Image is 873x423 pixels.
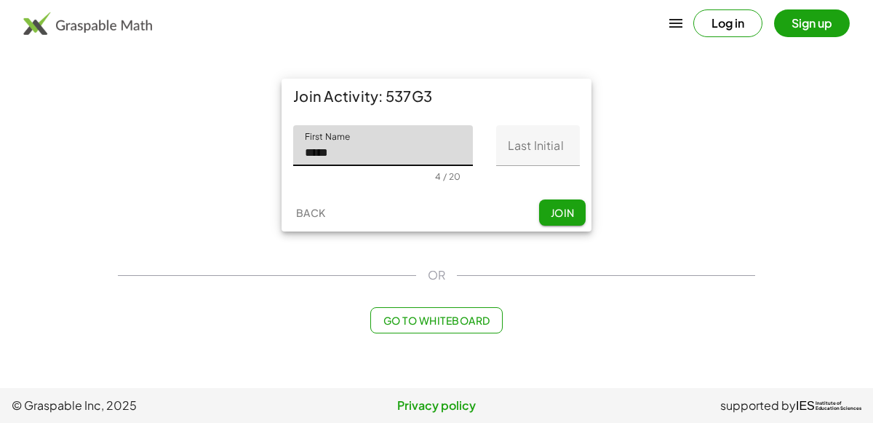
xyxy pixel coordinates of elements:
[720,397,796,414] span: supported by
[435,171,461,182] div: 4 / 20
[287,199,334,226] button: Back
[428,266,445,284] span: OR
[370,307,502,333] button: Go to Whiteboard
[539,199,586,226] button: Join
[295,206,325,219] span: Back
[816,401,861,411] span: Institute of Education Sciences
[550,206,574,219] span: Join
[383,314,490,327] span: Go to Whiteboard
[282,79,591,114] div: Join Activity: 537G3
[796,399,815,413] span: IES
[12,397,295,414] span: © Graspable Inc, 2025
[693,9,762,37] button: Log in
[796,397,861,414] a: IESInstitute ofEducation Sciences
[295,397,578,414] a: Privacy policy
[774,9,850,37] button: Sign up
